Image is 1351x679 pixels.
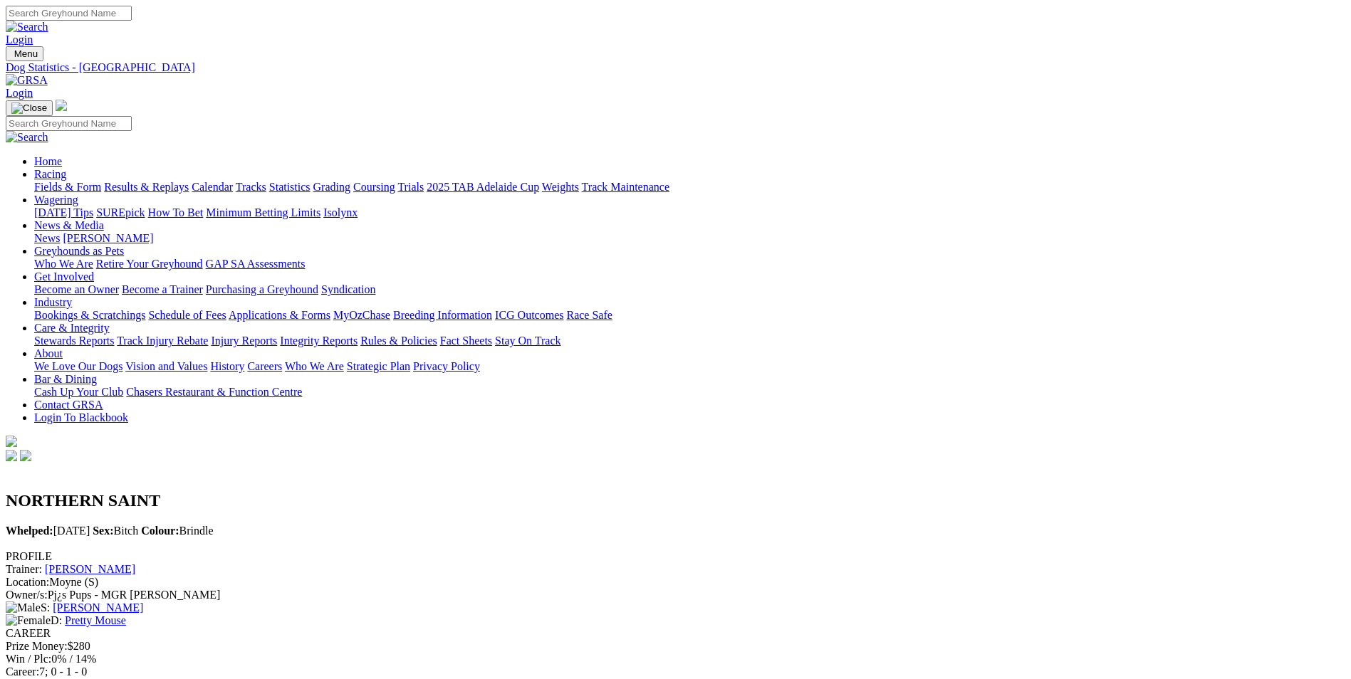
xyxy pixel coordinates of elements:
[34,194,78,206] a: Wagering
[34,386,123,398] a: Cash Up Your Club
[347,360,410,372] a: Strategic Plan
[6,576,49,588] span: Location:
[313,181,350,193] a: Grading
[6,100,53,116] button: Toggle navigation
[56,100,67,111] img: logo-grsa-white.png
[6,6,132,21] input: Search
[6,665,1345,678] div: 7; 0 - 1 - 0
[126,386,302,398] a: Chasers Restaurant & Function Centre
[6,601,41,614] img: Male
[14,48,38,59] span: Menu
[6,436,17,447] img: logo-grsa-white.png
[210,360,244,372] a: History
[6,21,48,33] img: Search
[6,614,51,627] img: Female
[34,322,110,334] a: Care & Integrity
[6,116,132,131] input: Search
[141,525,179,537] b: Colour:
[45,563,135,575] a: [PERSON_NAME]
[333,309,390,321] a: MyOzChase
[34,335,114,347] a: Stewards Reports
[34,347,63,359] a: About
[542,181,579,193] a: Weights
[6,450,17,461] img: facebook.svg
[6,525,90,537] span: [DATE]
[360,335,437,347] a: Rules & Policies
[236,181,266,193] a: Tracks
[6,665,39,678] span: Career:
[6,653,51,665] span: Win / Plc:
[34,283,119,295] a: Become an Owner
[34,373,97,385] a: Bar & Dining
[440,335,492,347] a: Fact Sheets
[34,360,1345,373] div: About
[34,168,66,180] a: Racing
[6,563,42,575] span: Trainer:
[34,386,1345,399] div: Bar & Dining
[247,360,282,372] a: Careers
[34,360,122,372] a: We Love Our Dogs
[34,309,1345,322] div: Industry
[582,181,669,193] a: Track Maintenance
[34,258,93,270] a: Who We Are
[6,131,48,144] img: Search
[6,74,48,87] img: GRSA
[11,102,47,114] img: Close
[393,309,492,321] a: Breeding Information
[117,335,208,347] a: Track Injury Rebate
[6,640,1345,653] div: $280
[6,33,33,46] a: Login
[20,450,31,461] img: twitter.svg
[34,181,101,193] a: Fields & Form
[34,411,128,423] a: Login To Blackbook
[93,525,138,537] span: Bitch
[34,296,72,308] a: Industry
[353,181,395,193] a: Coursing
[93,525,113,537] b: Sex:
[6,87,33,99] a: Login
[495,309,563,321] a: ICG Outcomes
[323,206,358,219] a: Isolynx
[65,614,126,626] a: Pretty Mouse
[6,589,48,601] span: Owner/s:
[413,360,480,372] a: Privacy Policy
[6,640,68,652] span: Prize Money:
[321,283,375,295] a: Syndication
[6,589,1345,601] div: Pj¿s Pups - MGR [PERSON_NAME]
[280,335,358,347] a: Integrity Reports
[6,46,43,61] button: Toggle navigation
[34,219,104,231] a: News & Media
[148,206,204,219] a: How To Bet
[34,309,145,321] a: Bookings & Scratchings
[34,181,1345,194] div: Racing
[34,335,1345,347] div: Care & Integrity
[148,309,226,321] a: Schedule of Fees
[211,335,277,347] a: Injury Reports
[141,525,213,537] span: Brindle
[6,550,1345,563] div: PROFILE
[34,206,93,219] a: [DATE] Tips
[125,360,207,372] a: Vision and Values
[34,245,124,257] a: Greyhounds as Pets
[6,614,62,626] span: D:
[566,309,612,321] a: Race Safe
[96,258,203,270] a: Retire Your Greyhound
[427,181,539,193] a: 2025 TAB Adelaide Cup
[6,525,53,537] b: Whelped:
[34,283,1345,296] div: Get Involved
[34,155,62,167] a: Home
[6,61,1345,74] a: Dog Statistics - [GEOGRAPHIC_DATA]
[269,181,311,193] a: Statistics
[53,601,143,614] a: [PERSON_NAME]
[34,270,94,283] a: Get Involved
[34,232,1345,245] div: News & Media
[122,283,203,295] a: Become a Trainer
[285,360,344,372] a: Who We Are
[229,309,330,321] a: Applications & Forms
[96,206,145,219] a: SUREpick
[192,181,233,193] a: Calendar
[6,627,1345,640] div: CAREER
[63,232,153,244] a: [PERSON_NAME]
[206,283,318,295] a: Purchasing a Greyhound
